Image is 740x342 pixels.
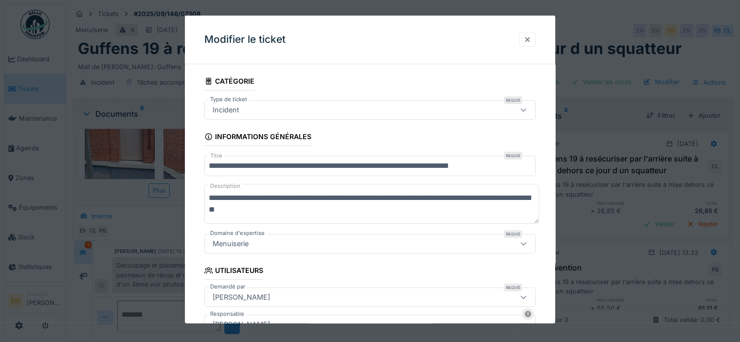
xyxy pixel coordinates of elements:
label: Titre [208,152,224,160]
div: [PERSON_NAME] [209,292,274,303]
div: Requis [504,284,522,291]
div: Utilisateurs [204,263,263,280]
div: Menuiserie [209,238,253,249]
div: Requis [504,96,522,104]
div: Requis [504,152,522,160]
label: Responsable [208,310,246,318]
label: Type de ticket [208,95,249,104]
h3: Modifier le ticket [204,34,286,46]
label: Description [208,180,242,192]
label: Demandé par [208,283,247,291]
div: [PERSON_NAME] [209,319,274,330]
div: Incident [209,105,243,115]
div: Catégorie [204,74,254,90]
label: Domaine d'expertise [208,229,267,237]
div: Informations générales [204,129,311,146]
div: Requis [504,230,522,238]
